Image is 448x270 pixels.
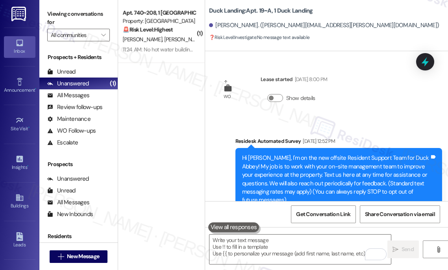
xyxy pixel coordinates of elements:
[209,21,439,30] div: [PERSON_NAME]. ([PERSON_NAME][EMAIL_ADDRESS][PERSON_NAME][DOMAIN_NAME])
[4,230,35,251] a: Leads
[123,36,165,43] span: [PERSON_NAME]
[165,36,204,43] span: [PERSON_NAME]
[35,86,36,92] span: •
[47,91,89,100] div: All Messages
[123,46,203,53] div: 11:24 AM: No hot water building 740
[235,137,442,148] div: Residesk Automated Survey
[47,139,78,147] div: Escalate
[365,210,435,218] span: Share Conversation via email
[39,53,118,61] div: Prospects + Residents
[47,115,91,123] div: Maintenance
[67,252,99,261] span: New Message
[47,175,89,183] div: Unanswered
[47,103,102,111] div: Review follow-ups
[4,152,35,174] a: Insights •
[123,17,196,25] div: Property: [GEOGRAPHIC_DATA]
[4,114,35,135] a: Site Visit •
[108,78,118,90] div: (1)
[47,8,110,29] label: Viewing conversations for
[209,7,313,15] b: Duck Landing: Apt. 19~A, 1 Duck Landing
[50,250,108,263] button: New Message
[47,68,76,76] div: Unread
[47,210,93,218] div: New Inbounds
[360,205,440,223] button: Share Conversation via email
[47,127,96,135] div: WO Follow-ups
[301,137,335,145] div: [DATE] 12:52 PM
[293,75,328,83] div: [DATE] 8:00 PM
[39,160,118,168] div: Prospects
[47,187,76,195] div: Unread
[392,246,398,253] i: 
[286,94,315,102] label: Show details
[58,253,64,260] i: 
[387,240,419,258] button: Send
[435,246,441,253] i: 
[224,92,231,101] div: WO
[47,198,89,207] div: All Messages
[11,7,28,21] img: ResiDesk Logo
[261,75,327,86] div: Lease started
[39,232,118,240] div: Residents
[402,245,414,253] span: Send
[27,163,28,169] span: •
[209,34,256,41] strong: ❓ Risk Level: Investigate
[4,36,35,57] a: Inbox
[47,80,89,88] div: Unanswered
[51,29,97,41] input: All communities
[101,32,106,38] i: 
[123,9,196,17] div: Apt. 740~208, 1 [GEOGRAPHIC_DATA]
[296,210,350,218] span: Get Conversation Link
[291,205,355,223] button: Get Conversation Link
[4,191,35,212] a: Buildings
[242,154,429,205] div: Hi [PERSON_NAME], I'm on the new offsite Resident Support Team for Duck Abbey! My job is to work ...
[209,33,310,42] span: : No message text available
[209,235,391,264] textarea: To enrich screen reader interactions, please activate Accessibility in Grammarly extension settings
[123,26,173,33] strong: 🚨 Risk Level: Highest
[28,125,30,130] span: •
